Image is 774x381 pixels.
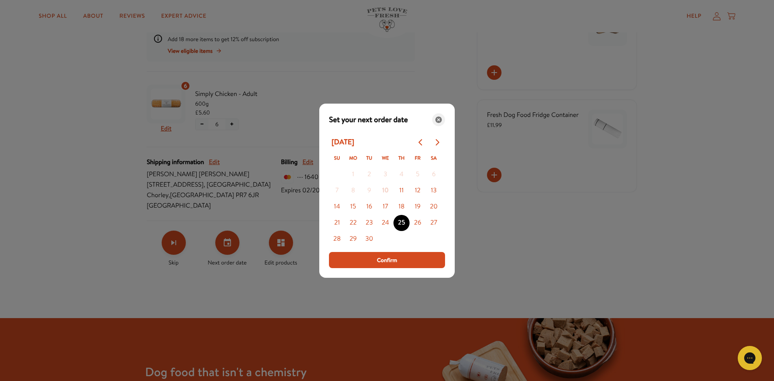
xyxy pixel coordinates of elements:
th: Sunday [329,150,345,167]
button: 14 [329,199,345,215]
button: 2 [361,167,377,183]
button: 30 [361,231,377,247]
button: 8 [345,183,361,199]
button: Process subscription date change [329,252,445,268]
button: 3 [377,167,393,183]
th: Monday [345,150,361,167]
button: 1 [345,167,361,183]
button: Go to next month [429,134,445,150]
button: 27 [426,215,442,231]
button: Close [432,113,445,126]
th: Saturday [426,150,442,167]
button: 20 [426,199,442,215]
button: 19 [410,199,426,215]
button: 9 [361,183,377,199]
span: Confirm [377,256,397,264]
iframe: Gorgias live chat messenger [734,343,766,373]
span: Set your next order date [329,114,408,125]
button: 4 [393,167,410,183]
button: 17 [377,199,393,215]
th: Thursday [393,150,410,167]
button: 10 [377,183,393,199]
button: 28 [329,231,345,247]
button: 5 [410,167,426,183]
th: Tuesday [361,150,377,167]
th: Friday [410,150,426,167]
div: [DATE] [329,135,357,149]
button: 29 [345,231,361,247]
button: 16 [361,199,377,215]
th: Wednesday [377,150,393,167]
button: 15 [345,199,361,215]
button: 22 [345,215,361,231]
button: 12 [410,183,426,199]
button: 13 [426,183,442,199]
button: 26 [410,215,426,231]
button: 7 [329,183,345,199]
button: 18 [393,199,410,215]
button: 24 [377,215,393,231]
button: 21 [329,215,345,231]
button: 11 [393,183,410,199]
button: 25 [393,215,410,231]
button: 23 [361,215,377,231]
button: 6 [426,167,442,183]
button: Go to previous month [413,134,429,150]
